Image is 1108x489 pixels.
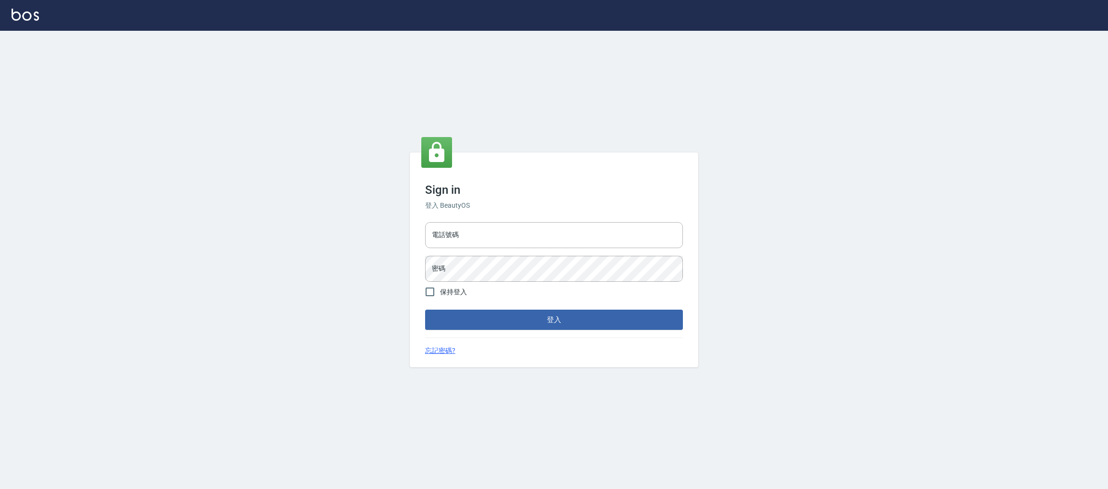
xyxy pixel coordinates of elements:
[425,201,683,211] h6: 登入 BeautyOS
[425,310,683,330] button: 登入
[440,287,467,297] span: 保持登入
[425,346,455,356] a: 忘記密碼?
[425,183,683,197] h3: Sign in
[12,9,39,21] img: Logo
